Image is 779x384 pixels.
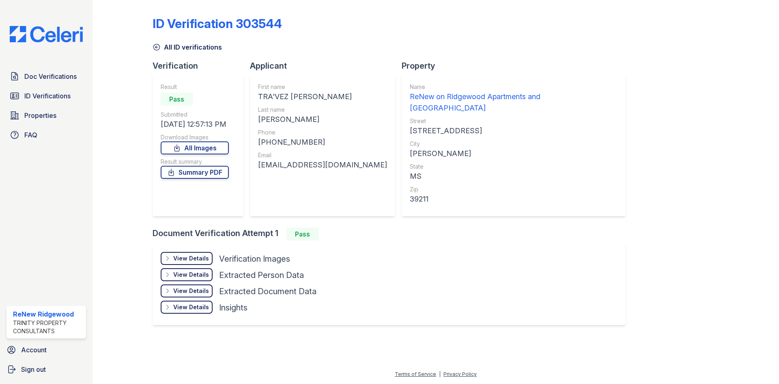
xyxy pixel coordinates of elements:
[6,107,86,124] a: Properties
[258,159,387,171] div: [EMAIL_ADDRESS][DOMAIN_NAME]
[6,127,86,143] a: FAQ
[161,119,229,130] div: [DATE] 12:57:13 PM
[258,83,387,91] div: First name
[153,42,222,52] a: All ID verifications
[6,68,86,85] a: Doc Verifications
[410,83,618,114] a: Name ReNew on Ridgewood Apartments and [GEOGRAPHIC_DATA]
[410,117,618,125] div: Street
[153,60,250,72] div: Verification
[258,128,387,137] div: Phone
[24,72,77,81] span: Doc Verifications
[258,151,387,159] div: Email
[161,93,193,106] div: Pass
[410,193,618,205] div: 39211
[161,166,229,179] a: Summary PDF
[402,60,632,72] div: Property
[161,111,229,119] div: Submitted
[258,106,387,114] div: Last name
[6,88,86,104] a: ID Verifications
[410,171,618,182] div: MS
[258,137,387,148] div: [PHONE_NUMBER]
[173,287,209,295] div: View Details
[395,371,436,377] a: Terms of Service
[410,140,618,148] div: City
[24,130,37,140] span: FAQ
[410,83,618,91] div: Name
[21,345,47,355] span: Account
[3,26,89,42] img: CE_Logo_Blue-a8612792a0a2168367f1c8372b55b34899dd931a85d93a1a3d3e32e68fde9ad4.png
[219,302,247,313] div: Insights
[410,91,618,114] div: ReNew on Ridgewood Apartments and [GEOGRAPHIC_DATA]
[410,148,618,159] div: [PERSON_NAME]
[3,342,89,358] a: Account
[410,125,618,137] div: [STREET_ADDRESS]
[443,371,477,377] a: Privacy Policy
[161,83,229,91] div: Result
[21,364,46,374] span: Sign out
[258,114,387,125] div: [PERSON_NAME]
[173,254,209,263] div: View Details
[13,319,83,335] div: Trinity Property Consultants
[161,141,229,154] a: All Images
[24,91,71,101] span: ID Verifications
[161,158,229,166] div: Result summary
[250,60,402,72] div: Applicant
[286,228,319,241] div: Pass
[219,286,316,297] div: Extracted Document Data
[439,371,441,377] div: |
[173,271,209,279] div: View Details
[153,228,632,241] div: Document Verification Attempt 1
[173,303,209,311] div: View Details
[24,111,56,120] span: Properties
[219,253,290,265] div: Verification Images
[410,163,618,171] div: State
[161,133,229,141] div: Download Images
[153,16,282,31] div: ID Verification 303544
[219,269,304,281] div: Extracted Person Data
[13,309,83,319] div: ReNew Ridgewood
[3,361,89,377] a: Sign out
[410,185,618,193] div: Zip
[258,91,387,102] div: TRA'VEZ [PERSON_NAME]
